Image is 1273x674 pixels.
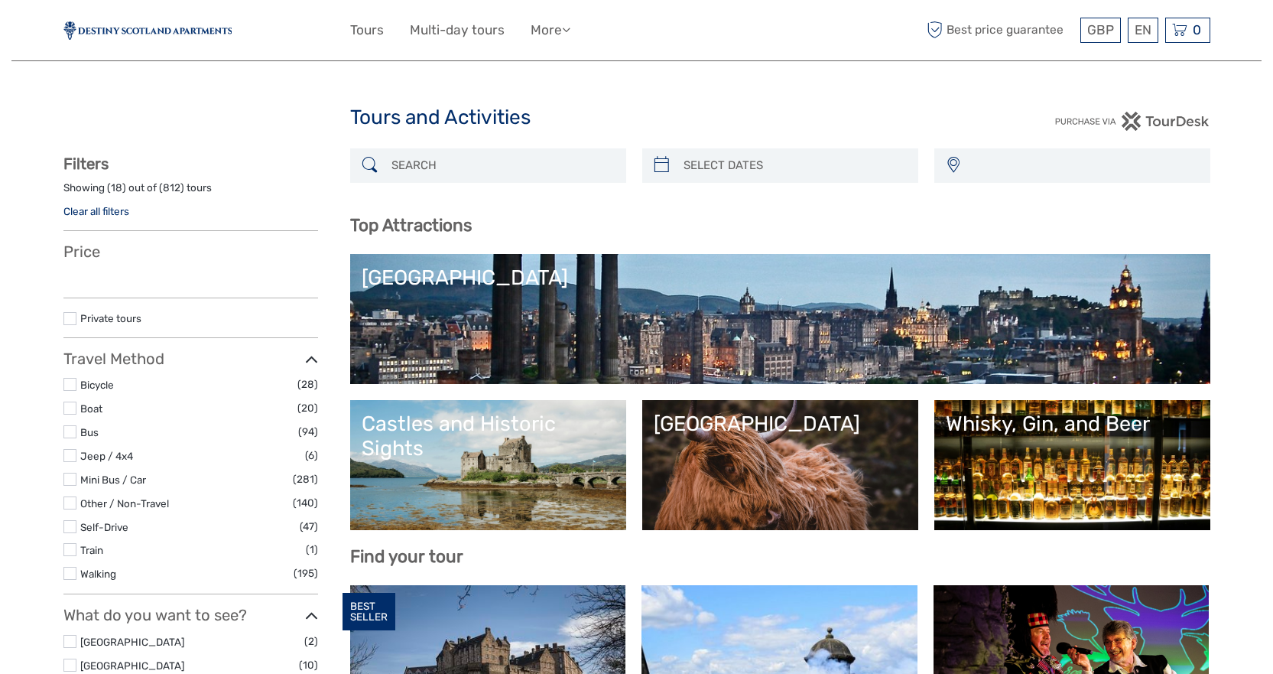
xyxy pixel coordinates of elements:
a: Multi-day tours [410,19,505,41]
a: Tours [350,19,384,41]
span: (47) [300,518,318,536]
div: Showing ( ) out of ( ) tours [63,181,318,204]
span: (28) [297,376,318,393]
span: GBP [1087,22,1114,37]
strong: Filters [63,155,109,173]
div: [GEOGRAPHIC_DATA] [362,265,1199,290]
h1: Tours and Activities [350,106,924,130]
a: Private tours [80,312,141,324]
span: (2) [304,633,318,650]
h3: What do you want to see? [63,606,318,624]
span: (10) [299,656,318,674]
span: (281) [293,470,318,488]
span: (6) [305,447,318,464]
span: (1) [306,541,318,558]
img: 2586-5bdb998b-20c5-4af0-9f9c-ddee4a3bcf6d_logo_small.jpg [63,21,232,40]
span: (140) [293,494,318,512]
span: (195) [294,565,318,582]
div: BEST SELLER [343,593,395,631]
span: (94) [298,423,318,441]
a: Boat [80,402,102,415]
a: Self-Drive [80,521,128,533]
h3: Price [63,243,318,261]
a: Walking [80,568,116,580]
a: Clear all filters [63,205,129,217]
a: Other / Non-Travel [80,497,169,510]
a: Train [80,544,103,556]
b: Top Attractions [350,215,472,236]
a: Bus [80,426,99,438]
a: Bicycle [80,379,114,391]
a: Mini Bus / Car [80,474,146,486]
a: Castles and Historic Sights [362,412,615,519]
a: [GEOGRAPHIC_DATA] [80,659,184,672]
label: 812 [163,181,180,195]
div: [GEOGRAPHIC_DATA] [654,412,907,436]
a: Whisky, Gin, and Beer [946,412,1199,519]
a: [GEOGRAPHIC_DATA] [80,636,184,648]
input: SELECT DATES [677,152,911,179]
span: Best price guarantee [924,18,1077,43]
label: 18 [111,181,122,195]
b: Find your tour [350,546,463,567]
a: More [531,19,570,41]
div: Castles and Historic Sights [362,412,615,461]
span: (20) [297,399,318,417]
h3: Travel Method [63,350,318,368]
img: PurchaseViaTourDesk.png [1054,112,1210,131]
a: Jeep / 4x4 [80,450,133,462]
a: [GEOGRAPHIC_DATA] [362,265,1199,373]
a: [GEOGRAPHIC_DATA] [654,412,907,519]
input: SEARCH [385,152,619,179]
span: 0 [1190,22,1203,37]
div: Whisky, Gin, and Beer [946,412,1199,436]
div: EN [1128,18,1158,43]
